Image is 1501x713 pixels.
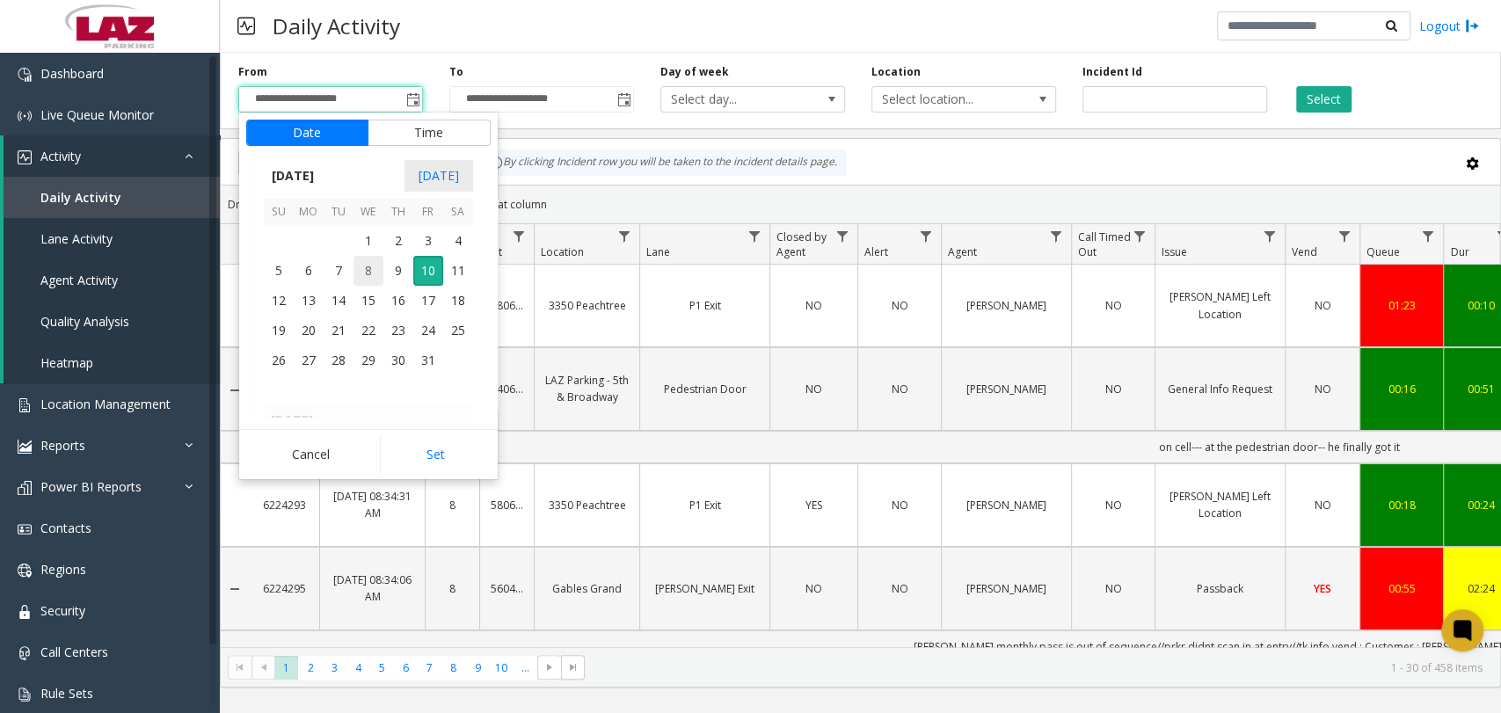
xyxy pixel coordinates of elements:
th: We [353,199,383,226]
a: [PERSON_NAME] [952,381,1060,397]
span: Toggle popup [403,87,422,112]
span: Go to the next page [543,660,557,674]
a: Location Filter Menu [612,224,636,248]
a: Quality Analysis [4,301,220,342]
span: 27 [294,346,324,375]
span: Reports [40,437,85,454]
td: Monday, October 20, 2025 [294,316,324,346]
td: Sunday, October 12, 2025 [264,286,294,316]
span: Page 6 [394,656,418,680]
a: [DATE] 08:34:31 AM [331,488,414,521]
a: Alert Filter Menu [914,224,937,248]
a: NO [1082,580,1144,597]
a: Agent Activity [4,259,220,301]
span: Regions [40,561,86,578]
a: [PERSON_NAME] [952,497,1060,513]
label: Location [871,64,921,80]
span: Dur [1450,244,1468,259]
span: NO [1315,298,1331,313]
span: 4 [443,226,473,256]
label: Day of week [660,64,729,80]
th: Mo [294,199,324,226]
a: YES [781,497,847,513]
span: Page 2 [298,656,322,680]
span: Power BI Reports [40,478,142,495]
a: NO [1296,497,1349,513]
a: Collapse Details [221,582,249,596]
td: Friday, October 10, 2025 [413,256,443,286]
div: Data table [221,224,1500,647]
span: 13 [294,286,324,316]
span: 1 [353,226,383,256]
span: Vend [1292,244,1317,259]
span: 11 [443,256,473,286]
td: Sunday, October 5, 2025 [264,256,294,286]
img: 'icon' [18,109,32,123]
span: Select location... [872,87,1018,112]
span: 26 [264,346,294,375]
a: Passback [1166,580,1274,597]
a: 580624 [491,297,523,314]
a: 00:16 [1371,381,1432,397]
a: NO [869,381,930,397]
a: Vend Filter Menu [1332,224,1356,248]
a: [DATE] 08:34:06 AM [331,571,414,605]
label: From [238,64,267,80]
img: pageIcon [237,4,255,47]
th: Th [383,199,413,226]
img: 'icon' [18,564,32,578]
a: 3350 Peachtree [545,497,629,513]
span: YES [1314,581,1331,596]
span: 23 [383,316,413,346]
span: Lane Activity [40,230,113,247]
a: YES [1296,580,1349,597]
a: NO [1296,381,1349,397]
label: To [449,64,463,80]
td: Thursday, October 16, 2025 [383,286,413,316]
td: Tuesday, October 21, 2025 [324,316,353,346]
a: General Info Request [1166,381,1274,397]
span: NO [805,581,822,596]
span: Closed by Agent [776,229,827,259]
a: [PERSON_NAME] [952,297,1060,314]
button: Date tab [246,120,368,146]
a: [PERSON_NAME] [952,580,1060,597]
td: Tuesday, October 7, 2025 [324,256,353,286]
span: Page 11 [514,656,537,680]
span: Security [40,602,85,619]
img: 'icon' [18,646,32,660]
span: Quality Analysis [40,313,129,330]
img: 'icon' [18,481,32,495]
a: Collapse Details [221,383,249,397]
td: Wednesday, October 29, 2025 [353,346,383,375]
span: [DATE] [264,163,322,189]
h3: Daily Activity [264,4,409,47]
td: Thursday, October 2, 2025 [383,226,413,256]
a: Lane Activity [4,218,220,259]
a: 560424 [491,580,523,597]
div: By clicking Incident row you will be taken to the incident details page. [480,149,846,176]
td: Sunday, October 19, 2025 [264,316,294,346]
td: Thursday, October 23, 2025 [383,316,413,346]
a: P1 Exit [651,497,759,513]
a: 8 [436,497,469,513]
span: 20 [294,316,324,346]
span: Page 7 [418,656,441,680]
span: Contacts [40,520,91,536]
a: 3350 Peachtree [545,297,629,314]
a: 640601 [491,381,523,397]
span: 12 [264,286,294,316]
td: Sunday, October 26, 2025 [264,346,294,375]
span: 18 [443,286,473,316]
td: Wednesday, October 15, 2025 [353,286,383,316]
span: 17 [413,286,443,316]
span: 7 [324,256,353,286]
td: Saturday, October 25, 2025 [443,316,473,346]
a: NO [1082,381,1144,397]
span: 10 [413,256,443,286]
span: Go to the last page [561,655,585,680]
span: Location [541,244,584,259]
span: Page 3 [323,656,346,680]
a: Call Timed Out Filter Menu [1127,224,1151,248]
span: Dashboard [40,65,104,82]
